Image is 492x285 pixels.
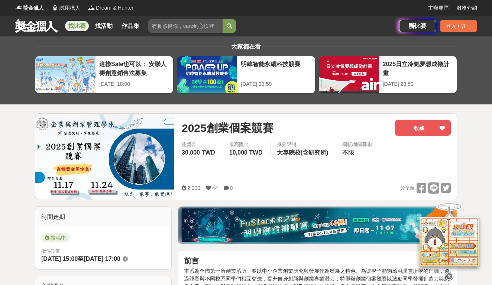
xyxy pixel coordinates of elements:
[229,43,263,50] span: 大家都在看
[277,141,330,148] div: 身分限制
[65,21,89,31] a: 找比賽
[23,4,44,12] span: 獎金獵人
[395,120,451,136] button: 收藏
[51,4,80,12] a: Logo試用獵人
[41,248,61,254] span: 徵件期間
[182,120,273,136] span: 2025創業個案競賽
[383,80,453,88] div: [DATE] 23:59
[241,80,311,88] div: [DATE] 23:59
[420,217,479,266] img: d2146d9a-e6f6-4337-9592-8cefde37ba6b.png
[440,20,477,32] div: 登入 / 註冊
[428,4,449,12] a: 主辦專區
[59,4,80,12] span: 試用獵人
[99,60,169,77] div: 這樣Sale也可以： 安聯人壽創意銷售法募集
[148,19,223,33] input: 有長照挺你，care到心坎裡！青春出手，拍出照顧 影音徵件活動
[119,21,142,31] a: 作品集
[99,80,169,88] div: [DATE] 18:00
[230,185,233,191] span: 0
[96,4,133,12] span: Dream & Hunter
[383,60,453,77] div: 2025日立冷氣夢想成徵計畫
[229,149,263,156] span: 10,000 TWD
[182,141,217,148] span: 總獎金
[187,185,200,191] span: 2,200
[35,56,174,94] a: 這樣Sale也可以： 安聯人壽創意銷售法募集[DATE] 18:00
[35,207,171,227] div: 時間走期
[182,208,453,242] img: d40c9272-0343-4c18-9a81-6198b9b9e0f4.jpg
[277,149,328,156] span: 大專院校(含研究所)
[229,141,265,148] span: 最高獎金
[51,4,59,11] img: Logo
[318,56,457,94] a: 2025日立冷氣夢想成徵計畫[DATE] 23:59
[15,4,44,12] a: Logo獎金獵人
[456,4,477,12] a: 服務介紹
[88,4,95,11] img: Logo
[241,60,311,77] div: 明緯智能永續科技競賽
[184,257,199,265] strong: 前言
[41,256,78,262] span: [DATE] 15:00
[92,21,116,31] a: 找活動
[78,256,84,262] span: 至
[88,4,133,12] a: LogoDream & Hunter
[399,20,436,32] a: 辦比賽
[182,149,215,156] span: 30,000 TWD
[212,185,218,191] span: 44
[15,4,22,11] img: Logo
[35,114,174,200] img: Cover Image
[84,256,120,262] span: [DATE] 17:00
[342,141,373,148] div: 國籍/地區限制
[342,149,354,156] span: 不限
[400,182,415,194] span: 分享至
[177,56,315,94] a: 明緯智能永續科技競賽[DATE] 23:59
[41,233,70,242] span: 投稿中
